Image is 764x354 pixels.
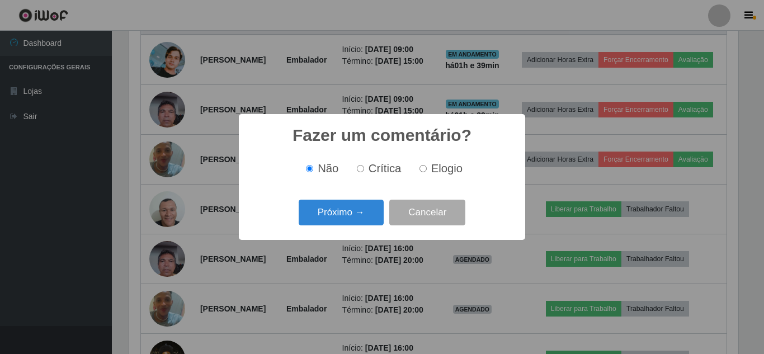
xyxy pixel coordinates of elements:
[369,162,402,174] span: Crítica
[419,165,427,172] input: Elogio
[431,162,463,174] span: Elogio
[299,200,384,226] button: Próximo →
[318,162,338,174] span: Não
[306,165,313,172] input: Não
[389,200,465,226] button: Cancelar
[293,125,471,145] h2: Fazer um comentário?
[357,165,364,172] input: Crítica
